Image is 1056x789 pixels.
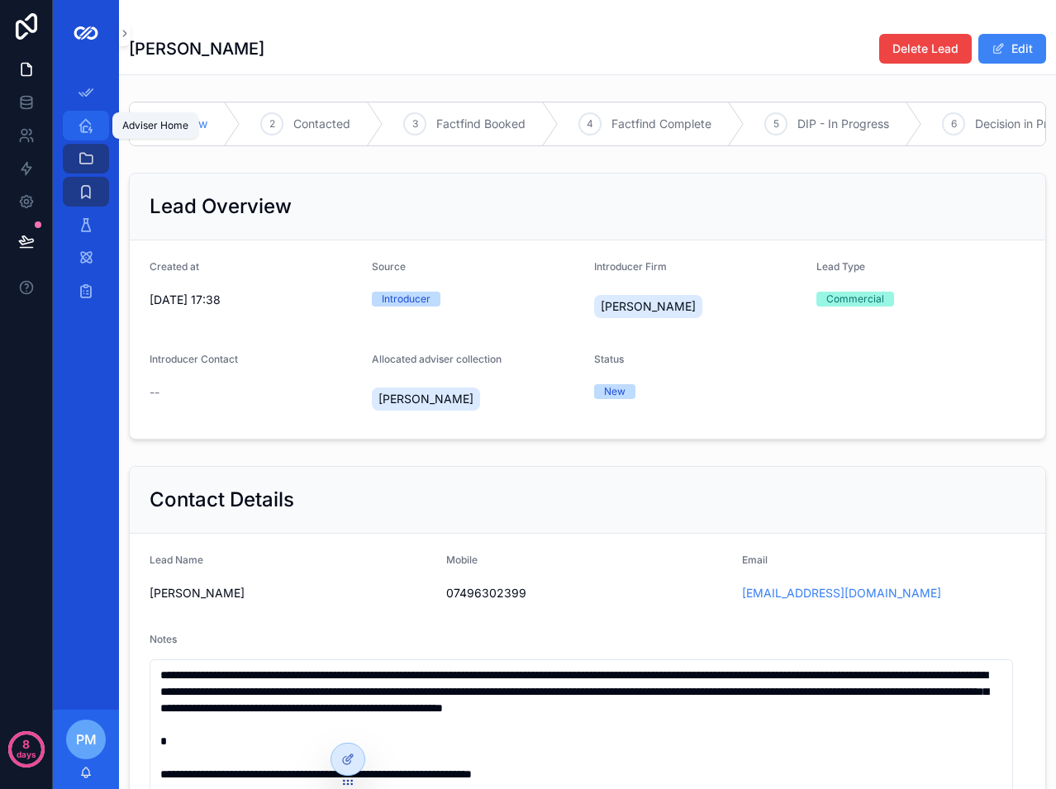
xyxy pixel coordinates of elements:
div: New [604,384,626,399]
span: [DATE] 17:38 [150,292,359,308]
span: Email [742,554,768,566]
div: scrollable content [53,66,119,327]
span: Allocated adviser collection [372,353,502,365]
span: Factfind Booked [436,116,526,132]
span: [PERSON_NAME] [601,298,696,315]
span: 2 [269,117,275,131]
a: [EMAIL_ADDRESS][DOMAIN_NAME] [742,585,941,601]
button: Edit [978,34,1046,64]
span: -- [150,384,159,401]
span: 3 [412,117,418,131]
span: Created at [150,260,199,273]
span: Notes [150,633,177,645]
button: Delete Lead [879,34,972,64]
img: App logo [73,20,99,46]
span: Lead Type [816,260,865,273]
span: Status [594,353,624,365]
div: Commercial [826,292,884,307]
span: DIP - In Progress [797,116,889,132]
h2: Contact Details [150,487,294,513]
span: Lead Name [150,554,203,566]
div: Adviser Home [122,119,188,132]
span: Contacted [293,116,350,132]
h1: [PERSON_NAME] [129,37,264,60]
span: Delete Lead [892,40,958,57]
span: 4 [587,117,593,131]
div: Introducer [382,292,430,307]
span: 6 [951,117,957,131]
span: [PERSON_NAME] [150,585,433,601]
p: days [17,743,36,766]
span: 07496302399 [446,585,730,601]
span: Introducer Contact [150,353,238,365]
span: [PERSON_NAME] [378,391,473,407]
span: Source [372,260,406,273]
p: 8 [22,736,30,753]
span: Introducer Firm [594,260,667,273]
span: Factfind Complete [611,116,711,132]
span: PM [76,730,97,749]
span: 5 [773,117,779,131]
h2: Lead Overview [150,193,292,220]
span: Mobile [446,554,478,566]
